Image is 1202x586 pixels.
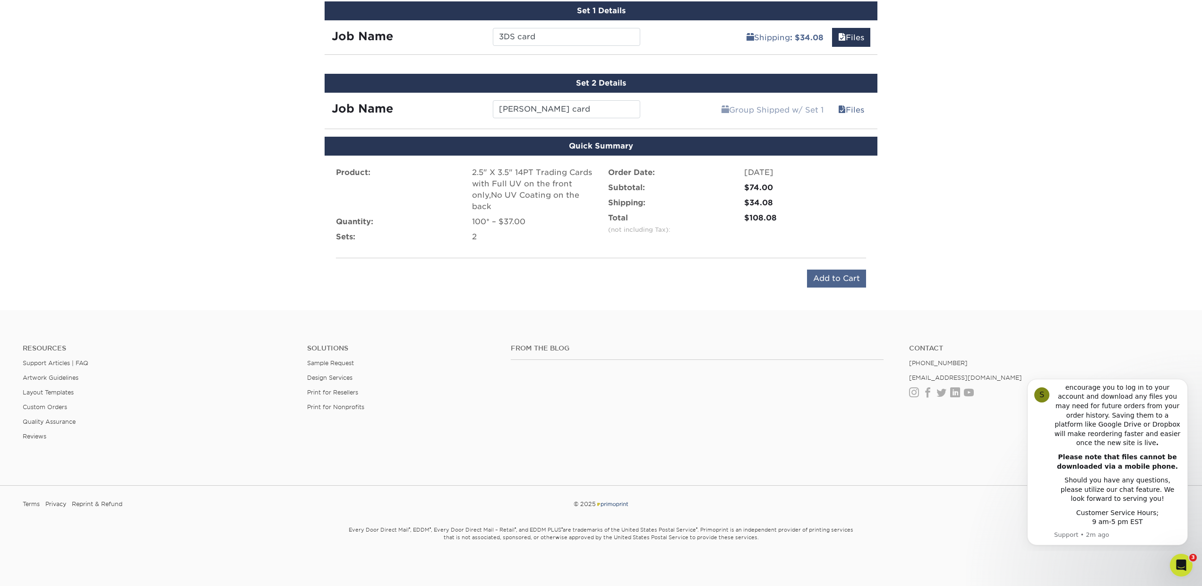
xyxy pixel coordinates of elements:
label: Sets: [336,231,355,243]
label: Product: [336,167,370,178]
div: $108.08 [744,212,866,224]
small: Every Door Direct Mail , EDDM , Every Door Direct Mail – Retail , and EDDM PLUS are trademarks of... [325,523,877,564]
a: Sample Request [307,359,354,367]
span: 3 [1189,554,1197,561]
a: Reprint & Refund [72,497,122,511]
a: Files [832,100,870,119]
a: Reviews [23,433,46,440]
h4: Resources [23,344,293,352]
label: Total [608,212,670,235]
input: Enter a job name [493,100,640,118]
label: Subtotal: [608,182,645,193]
sup: ® [409,526,410,531]
iframe: Intercom notifications message [1013,370,1202,551]
a: Print for Nonprofits [307,403,364,411]
span: shipping [747,33,754,42]
h4: Solutions [307,344,496,352]
div: $74.00 [744,182,866,193]
label: Shipping: [608,197,645,209]
strong: Job Name [332,102,393,115]
label: Quantity: [336,216,373,227]
div: [DATE] [744,167,866,178]
small: (not including Tax): [608,226,670,233]
div: Set 1 Details [325,1,877,20]
div: Set 2 Details [325,74,877,93]
span: shipping [721,105,729,114]
sup: ® [696,526,697,531]
a: Support Articles | FAQ [23,359,88,367]
b: : $34.08 [790,33,824,42]
label: Order Date: [608,167,655,178]
sup: ® [561,526,563,531]
sup: ® [429,526,431,531]
a: Contact [909,344,1179,352]
a: Artwork Guidelines [23,374,78,381]
div: $34.08 [744,197,866,209]
strong: Job Name [332,29,393,43]
a: [EMAIL_ADDRESS][DOMAIN_NAME] [909,374,1022,381]
h4: From the Blog [511,344,884,352]
div: 2.5" X 3.5" 14PT Trading Cards with Full UV on the front only,No UV Coating on the back [472,167,594,212]
a: Quality Assurance [23,418,76,425]
sup: ® [515,526,516,531]
div: 2 [472,231,594,243]
span: files [838,33,846,42]
input: Add to Cart [807,270,866,288]
div: Quick Summary [325,137,877,156]
div: 100* – $37.00 [472,216,594,227]
iframe: Intercom live chat [1170,554,1193,577]
img: Primoprint [596,500,629,507]
a: Design Services [307,374,352,381]
a: Files [832,28,870,47]
a: Layout Templates [23,389,74,396]
a: Group Shipped w/ Set 1 [715,100,830,119]
div: © 2025 [406,497,796,511]
input: Enter a job name [493,28,640,46]
a: Privacy [45,497,66,511]
a: Terms [23,497,40,511]
a: Custom Orders [23,403,67,411]
a: Shipping: $34.08 [740,28,830,47]
a: [PHONE_NUMBER] [909,359,968,367]
span: files [838,105,846,114]
a: Print for Resellers [307,389,358,396]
